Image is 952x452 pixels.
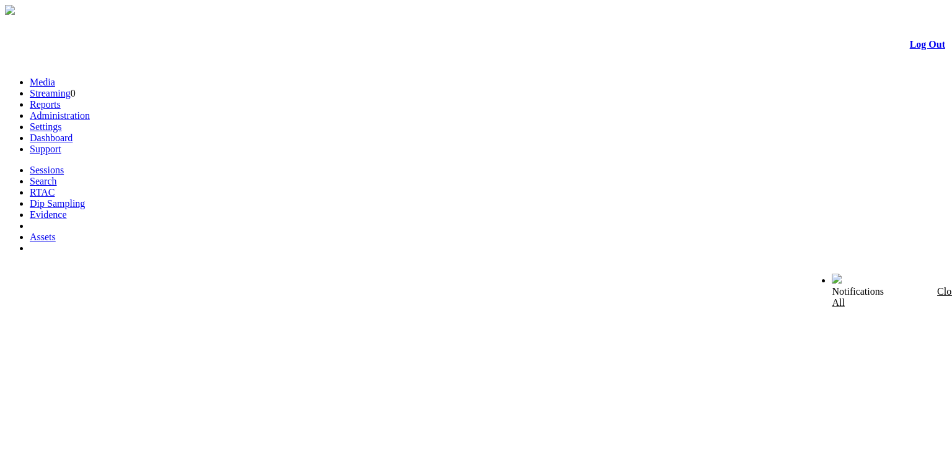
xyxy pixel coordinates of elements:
[910,39,945,50] a: Log Out
[30,209,67,220] a: Evidence
[30,232,56,242] a: Assets
[30,176,57,186] a: Search
[5,5,15,15] img: arrow-3.png
[30,99,61,110] a: Reports
[30,198,85,209] a: Dip Sampling
[30,121,62,132] a: Settings
[30,133,73,143] a: Dashboard
[30,88,71,98] a: Streaming
[71,88,76,98] span: 0
[30,144,61,154] a: Support
[30,110,90,121] a: Administration
[30,77,55,87] a: Media
[664,274,807,284] span: Welcome, Nav Alchi design (Administrator)
[832,274,842,284] img: bell24.png
[30,165,64,175] a: Sessions
[30,187,55,198] a: RTAC
[832,286,921,308] div: Notifications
